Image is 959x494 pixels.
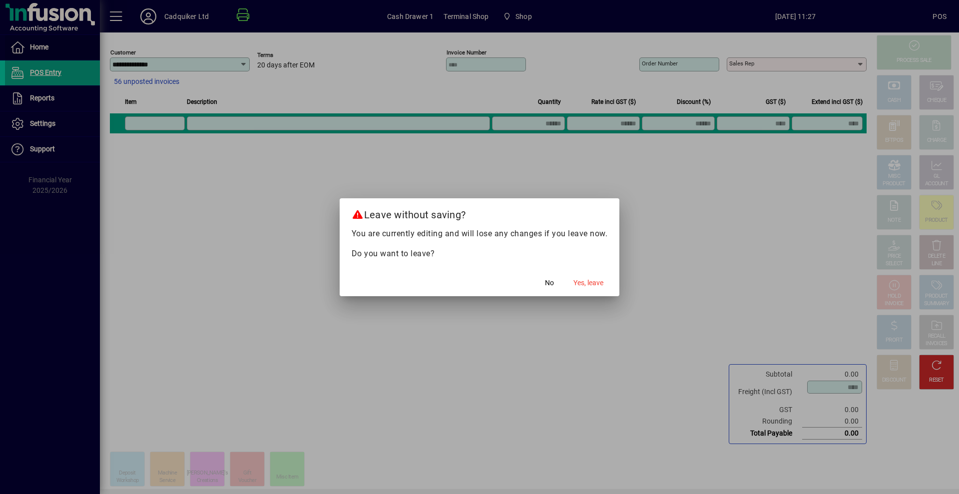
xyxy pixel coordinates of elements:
button: No [533,274,565,292]
p: You are currently editing and will lose any changes if you leave now. [352,228,608,240]
span: Yes, leave [573,278,603,288]
p: Do you want to leave? [352,248,608,260]
h2: Leave without saving? [340,198,620,227]
button: Yes, leave [569,274,607,292]
span: No [545,278,554,288]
